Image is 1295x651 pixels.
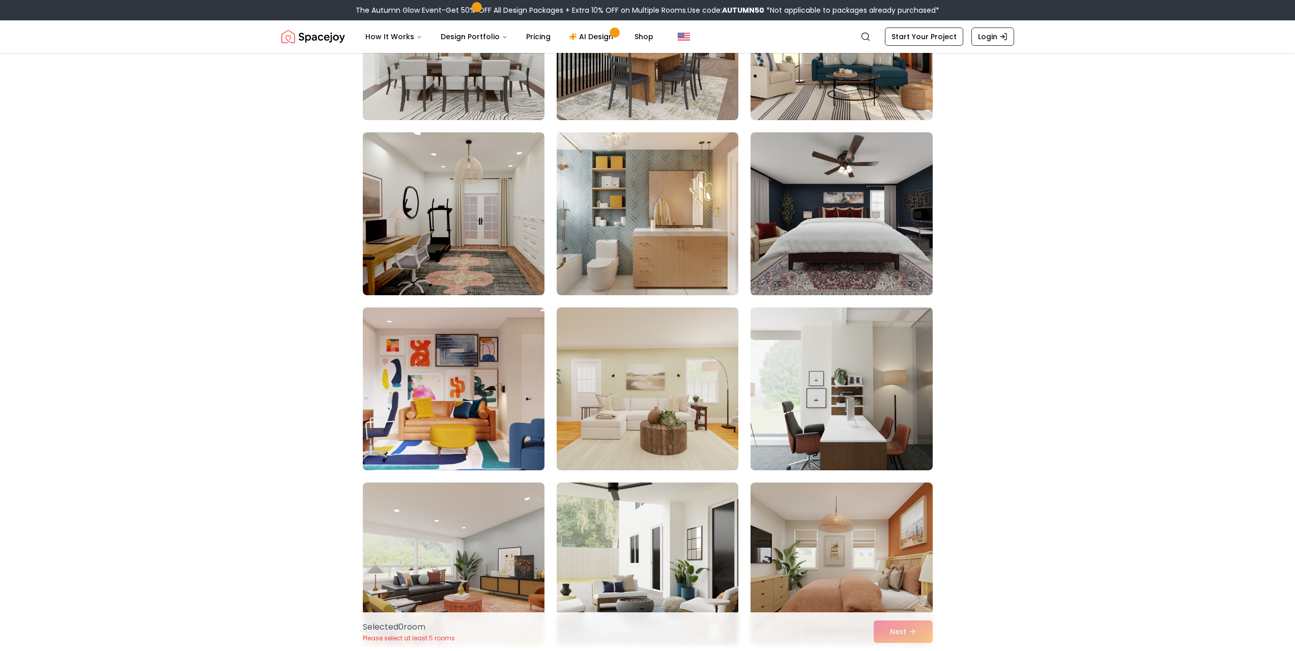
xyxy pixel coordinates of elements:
[687,5,764,15] span: Use code:
[281,26,345,47] a: Spacejoy
[363,621,455,633] p: Selected 0 room
[363,132,544,295] img: Room room-7
[751,307,932,470] img: Room room-12
[363,483,544,645] img: Room room-13
[557,483,738,645] img: Room room-14
[357,26,430,47] button: How It Works
[885,27,963,46] a: Start Your Project
[557,307,738,470] img: Room room-11
[722,5,764,15] b: AUTUMN50
[751,132,932,295] img: Room room-9
[281,26,345,47] img: Spacejoy Logo
[557,132,738,295] img: Room room-8
[561,26,624,47] a: AI Design
[357,26,661,47] nav: Main
[971,27,1014,46] a: Login
[281,20,1014,53] nav: Global
[358,303,549,474] img: Room room-10
[363,634,455,642] p: Please select at least 5 rooms
[678,31,690,43] img: United States
[751,483,932,645] img: Room room-15
[626,26,661,47] a: Shop
[764,5,939,15] span: *Not applicable to packages already purchased*
[356,5,939,15] div: The Autumn Glow Event-Get 50% OFF All Design Packages + Extra 10% OFF on Multiple Rooms.
[518,26,559,47] a: Pricing
[433,26,516,47] button: Design Portfolio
